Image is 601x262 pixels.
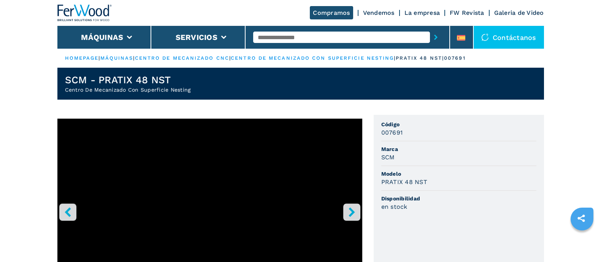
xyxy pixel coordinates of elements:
button: Servicios [176,33,217,42]
span: | [98,55,100,61]
a: Vendemos [363,9,395,16]
iframe: Chat [569,228,595,256]
button: right-button [343,203,360,221]
button: left-button [59,203,76,221]
button: Máquinas [81,33,123,42]
h3: PRATIX 48 NST [381,178,427,186]
span: Código [381,121,536,128]
a: centro de mecanizado con superficie nesting [231,55,394,61]
h3: en stock [381,202,408,211]
span: | [229,55,231,61]
span: Marca [381,145,536,153]
h2: Centro De Mecanizado Con Superficie Nesting [65,86,191,94]
a: Compramos [310,6,353,19]
h3: 007691 [381,128,403,137]
div: Contáctanos [474,26,544,49]
span: | [394,55,395,61]
h3: SCM [381,153,395,162]
img: Contáctanos [481,33,489,41]
a: centro de mecanizado cnc [135,55,229,61]
a: sharethis [572,209,591,228]
h1: SCM - PRATIX 48 NST [65,74,191,86]
span: Modelo [381,170,536,178]
p: 007691 [444,55,466,62]
a: FW Revista [450,9,484,16]
span: | [133,55,135,61]
span: Disponibilidad [381,195,536,202]
p: pratix 48 nst | [396,55,444,62]
img: Ferwood [57,5,112,21]
button: submit-button [430,29,442,46]
a: Galeria de Video [494,9,544,16]
a: HOMEPAGE [65,55,99,61]
a: máquinas [100,55,133,61]
a: La empresa [404,9,440,16]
